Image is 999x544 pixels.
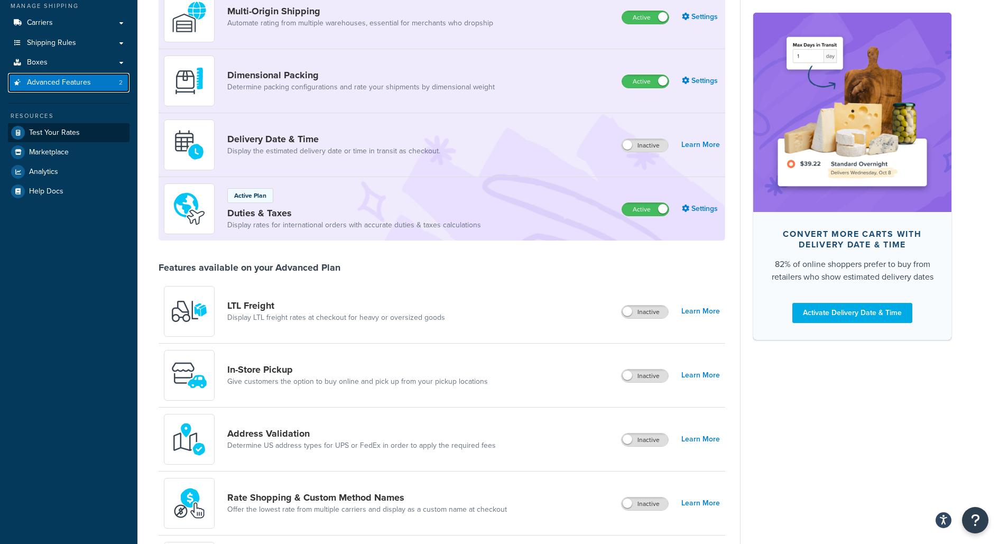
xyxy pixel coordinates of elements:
a: Determine US address types for UPS or FedEx in order to apply the required fees [227,440,496,451]
label: Inactive [622,370,668,382]
img: icon-duo-feat-landed-cost-7136b061.png [171,190,208,227]
a: Multi-Origin Shipping [227,5,493,17]
a: Shipping Rules [8,33,129,53]
div: 82% of online shoppers prefer to buy from retailers who show estimated delivery dates [770,257,935,283]
a: Address Validation [227,428,496,439]
label: Active [622,11,669,24]
a: Settings [682,10,720,24]
button: Open Resource Center [962,507,988,533]
a: Learn More [681,368,720,383]
a: Display LTL freight rates at checkout for heavy or oversized goods [227,312,445,323]
a: In-Store Pickup [227,364,488,375]
img: DTVBYsAAAAAASUVORK5CYII= [171,62,208,99]
a: Dimensional Packing [227,69,495,81]
a: Help Docs [8,182,129,201]
a: Learn More [681,137,720,152]
a: Give customers the option to buy online and pick up from your pickup locations [227,376,488,387]
p: Active Plan [234,191,266,200]
img: wfgcfpwTIucLEAAAAASUVORK5CYII= [171,357,208,394]
a: Learn More [681,304,720,319]
span: Carriers [27,19,53,27]
a: LTL Freight [227,300,445,311]
a: Display the estimated delivery date or time in transit as checkout. [227,146,440,156]
span: Analytics [29,168,58,177]
a: Settings [682,201,720,216]
a: Analytics [8,162,129,181]
a: Boxes [8,53,129,72]
img: icon-duo-feat-rate-shopping-ecdd8bed.png [171,485,208,522]
span: Help Docs [29,187,63,196]
label: Inactive [622,139,668,152]
label: Inactive [622,497,668,510]
a: Automate rating from multiple warehouses, essential for merchants who dropship [227,18,493,29]
li: Advanced Features [8,73,129,93]
a: Determine packing configurations and rate your shipments by dimensional weight [227,82,495,93]
a: Marketplace [8,143,129,162]
span: Marketplace [29,148,69,157]
img: feature-image-ddt-36eae7f7280da8017bfb280eaccd9c446f90b1fe08728e4019434db127062ab4.png [769,29,936,196]
img: kIG8fy0lQAAAABJRU5ErkJggg== [171,421,208,458]
img: y79ZsPf0fXUFUhFXDzUgf+ktZg5F2+ohG75+v3d2s1D9TjoU8PiyCIluIjV41seZevKCRuEjTPPOKHJsQcmKCXGdfprl3L4q7... [171,293,208,330]
a: Carriers [8,13,129,33]
a: Rate Shopping & Custom Method Names [227,492,507,503]
a: Offer the lowest rate from multiple carriers and display as a custom name at checkout [227,504,507,515]
a: Display rates for international orders with accurate duties & taxes calculations [227,220,481,230]
a: Advanced Features2 [8,73,129,93]
img: gfkeb5ejjkALwAAAABJRU5ErkJggg== [171,126,208,163]
a: Learn More [681,432,720,447]
div: Convert more carts with delivery date & time [770,228,935,250]
label: Active [622,203,669,216]
span: Test Your Rates [29,128,80,137]
a: Learn More [681,496,720,511]
label: Active [622,75,669,88]
div: Manage Shipping [8,2,129,11]
label: Inactive [622,434,668,446]
span: 2 [119,78,123,87]
div: Features available on your Advanced Plan [159,262,340,273]
label: Inactive [622,306,668,318]
span: Boxes [27,58,48,67]
span: Advanced Features [27,78,91,87]
a: Duties & Taxes [227,207,481,219]
a: Activate Delivery Date & Time [792,302,912,322]
a: Test Your Rates [8,123,129,142]
div: Resources [8,112,129,121]
a: Settings [682,73,720,88]
span: Shipping Rules [27,39,76,48]
a: Delivery Date & Time [227,133,440,145]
